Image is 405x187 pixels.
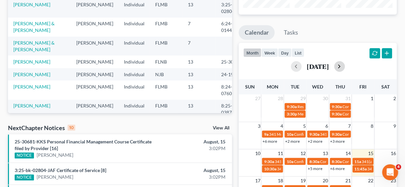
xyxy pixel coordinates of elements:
[332,104,342,109] span: 9:30a
[300,94,306,102] span: 29
[345,177,352,185] span: 21
[287,159,293,164] span: 10a
[150,100,183,119] td: FLMB
[285,139,300,144] a: +2 more
[150,81,183,99] td: FLMB
[336,84,345,90] span: Thu
[150,68,183,81] td: NJB
[160,145,225,152] div: 3:02PM
[264,132,268,137] span: 9a
[277,166,341,171] span: 341(a) meeting for [PERSON_NAME]
[382,84,390,90] span: Sat
[298,111,372,116] span: Meeting of Creditors for [PERSON_NAME]
[355,166,367,171] span: 11:45a
[370,122,374,130] span: 8
[160,138,225,145] div: August, 15
[278,48,292,57] button: day
[280,122,284,130] span: 4
[150,18,183,37] td: FLMB
[160,167,225,174] div: August, 15
[119,81,150,99] td: Individual
[330,166,345,171] a: +6 more
[13,103,50,108] a: [PERSON_NAME]
[68,125,75,131] div: 10
[355,159,361,164] span: 11a
[119,37,150,56] td: Individual
[213,126,229,130] a: View All
[277,149,284,157] span: 11
[150,37,183,56] td: FLMB
[119,18,150,37] td: Individual
[216,18,248,37] td: 6:24-bk-01449
[291,84,300,90] span: Tue
[278,25,304,40] a: Tasks
[216,100,248,119] td: 8:25-bk-03878
[308,166,322,171] a: +5 more
[183,68,216,81] td: 13
[261,48,278,57] button: week
[396,164,401,170] span: 4
[13,21,55,33] a: [PERSON_NAME] & [PERSON_NAME]
[15,167,106,173] a: 3:25-bk-02804-JAF Certificate of Service [8]
[183,100,216,119] td: 13
[302,122,306,130] span: 5
[267,84,278,90] span: Mon
[308,139,322,144] a: +2 more
[300,177,306,185] span: 19
[216,68,248,81] td: 24-19744
[216,56,248,68] td: 25-30770
[294,159,381,164] span: Confirmation Hearing Tin, [GEOGRAPHIC_DATA]
[393,94,397,102] span: 2
[254,94,261,102] span: 27
[13,2,50,7] a: [PERSON_NAME]
[277,94,284,102] span: 28
[307,63,329,70] h2: [DATE]
[287,104,297,109] span: 9:30a
[325,122,329,130] span: 6
[254,149,261,157] span: 10
[13,40,55,52] a: [PERSON_NAME] & [PERSON_NAME]
[119,100,150,119] td: Individual
[330,139,345,144] a: +3 more
[390,149,397,157] span: 16
[71,81,119,99] td: [PERSON_NAME]
[257,122,261,130] span: 3
[297,104,379,109] span: Response to TST's Objection [PERSON_NAME]
[71,37,119,56] td: [PERSON_NAME]
[287,111,297,116] span: 3:30p
[13,72,50,77] a: [PERSON_NAME]
[300,149,306,157] span: 12
[245,84,255,90] span: Sun
[345,149,352,157] span: 14
[37,174,74,180] a: [PERSON_NAME]
[254,177,261,185] span: 17
[312,84,323,90] span: Wed
[368,149,374,157] span: 15
[71,68,119,81] td: [PERSON_NAME]
[160,174,225,180] div: 3:02PM
[292,48,304,57] button: list
[360,84,367,90] span: Fri
[71,56,119,68] td: [PERSON_NAME]
[8,124,75,132] div: NextChapter Notices
[262,139,277,144] a: +6 more
[294,132,364,137] span: Confirmation hearing [PERSON_NAME]
[13,84,50,90] a: [PERSON_NAME]
[348,122,352,130] span: 7
[264,166,276,171] span: 10:30a
[119,68,150,81] td: Individual
[382,164,398,180] iframe: Intercom live chat
[393,122,397,130] span: 9
[287,132,293,137] span: 10a
[119,56,150,68] td: Individual
[183,56,216,68] td: 13
[216,81,248,99] td: 8:24-bk-07602
[322,177,329,185] span: 20
[71,100,119,119] td: [PERSON_NAME]
[71,18,119,37] td: [PERSON_NAME]
[13,59,50,65] a: [PERSON_NAME]
[269,132,323,137] span: 341 Meeting [PERSON_NAME]
[183,81,216,99] td: 13
[15,175,34,181] div: NOTICE
[309,159,319,164] span: 8:30a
